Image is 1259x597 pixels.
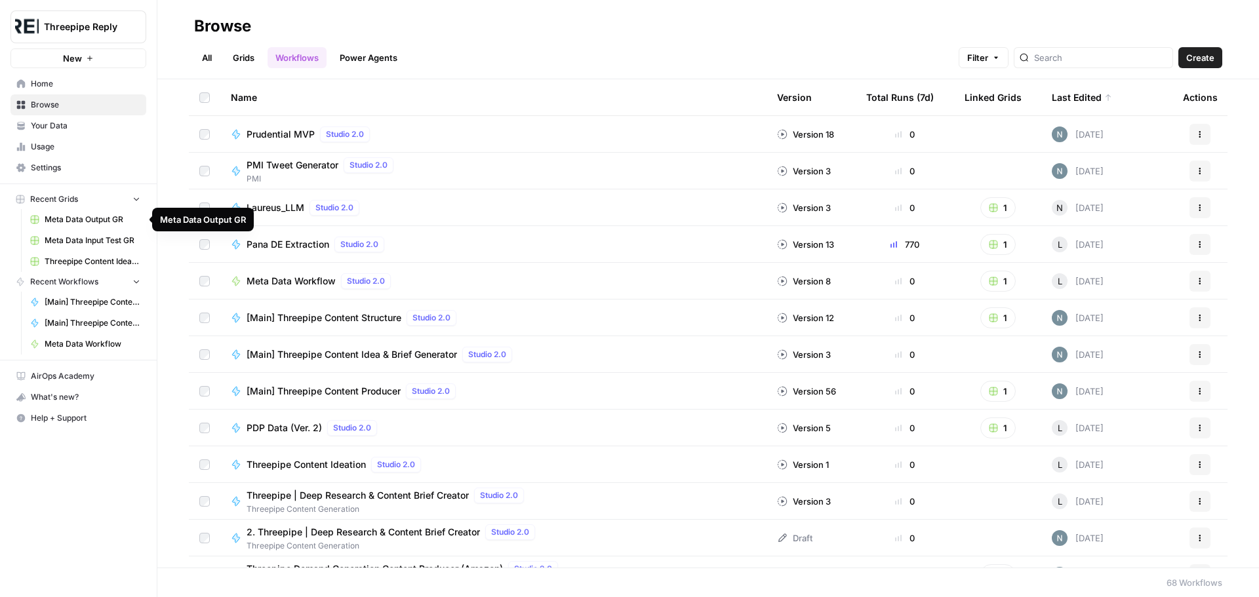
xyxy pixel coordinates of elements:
[332,47,405,68] a: Power Agents
[45,214,140,225] span: Meta Data Output GR
[980,564,1016,585] button: 1
[1052,347,1104,362] div: [DATE]
[10,10,146,43] button: Workspace: Threepipe Reply
[231,79,756,115] div: Name
[24,230,146,251] a: Meta Data Input Test GR
[777,495,831,508] div: Version 3
[480,490,518,501] span: Studio 2.0
[777,385,836,398] div: Version 56
[777,238,834,251] div: Version 13
[1052,567,1068,583] img: c5ablnw6d01w38l43ylndsx32y4l
[247,385,401,398] span: [Main] Threepipe Content Producer
[247,458,366,471] span: Threepipe Content Ideation
[24,251,146,272] a: Threepipe Content Ideation Grid
[10,136,146,157] a: Usage
[45,256,140,267] span: Threepipe Content Ideation Grid
[340,239,378,250] span: Studio 2.0
[1058,421,1062,434] span: L
[1052,79,1112,115] div: Last Edited
[10,272,146,292] button: Recent Workflows
[225,47,262,68] a: Grids
[1034,51,1167,64] input: Search
[247,421,322,434] span: PDP Data (Ver. 2)
[866,164,944,178] div: 0
[247,526,480,539] span: 2. Threepipe | Deep Research & Content Brief Creator
[866,238,944,251] div: 770
[31,162,140,174] span: Settings
[10,115,146,136] a: Your Data
[24,292,146,313] a: [Main] Threepipe Content Producer
[866,495,944,508] div: 0
[980,271,1016,292] button: 1
[10,366,146,387] a: AirOps Academy
[777,421,831,434] div: Version 5
[231,157,756,185] a: PMI Tweet GeneratorStudio 2.0PMI
[231,273,756,289] a: Meta Data WorkflowStudio 2.0
[866,531,944,545] div: 0
[777,164,831,178] div: Version 3
[980,381,1016,402] button: 1
[1183,79,1218,115] div: Actions
[30,276,98,288] span: Recent Workflows
[866,201,944,214] div: 0
[63,52,82,65] span: New
[1052,237,1104,252] div: [DATE]
[1052,273,1104,289] div: [DATE]
[44,20,123,33] span: Threepipe Reply
[1058,238,1062,251] span: L
[777,128,834,141] div: Version 18
[980,197,1016,218] button: 1
[10,189,146,209] button: Recent Grids
[10,408,146,429] button: Help + Support
[45,338,140,350] span: Meta Data Workflow
[231,488,756,515] a: Threepipe | Deep Research & Content Brief CreatorStudio 2.0Threepipe Content Generation
[231,310,756,326] a: [Main] Threepipe Content StructureStudio 2.0
[247,275,336,288] span: Meta Data Workflow
[194,16,251,37] div: Browse
[24,209,146,230] a: Meta Data Output GR
[333,422,371,434] span: Studio 2.0
[777,531,812,545] div: Draft
[268,47,327,68] a: Workflows
[24,313,146,334] a: [Main] Threepipe Content Idea & Brief Generator
[1058,495,1062,508] span: L
[1167,576,1222,589] div: 68 Workflows
[1052,347,1068,362] img: c5ablnw6d01w38l43ylndsx32y4l
[231,347,756,362] a: [Main] Threepipe Content Idea & Brief GeneratorStudio 2.0
[491,526,529,538] span: Studio 2.0
[1052,126,1068,142] img: c5ablnw6d01w38l43ylndsx32y4l
[231,524,756,552] a: 2. Threepipe | Deep Research & Content Brief CreatorStudio 2.0Threepipe Content Generation
[1052,567,1104,583] div: [DATE]
[231,237,756,252] a: Pana DE ExtractionStudio 2.0
[247,562,503,575] span: Threepipe Demand Generation Content Producer (Amazon)
[347,275,385,287] span: Studio 2.0
[980,417,1016,438] button: 1
[10,387,146,408] button: What's new?
[45,235,140,246] span: Meta Data Input Test GR
[866,79,934,115] div: Total Runs (7d)
[777,311,834,324] div: Version 12
[777,348,831,361] div: Version 3
[866,128,944,141] div: 0
[231,200,756,216] a: Laureus_LLMStudio 2.0
[777,79,812,115] div: Version
[980,307,1016,328] button: 1
[959,47,1009,68] button: Filter
[1178,47,1222,68] button: Create
[247,173,399,185] span: PMI
[777,458,829,471] div: Version 1
[231,457,756,472] a: Threepipe Content IdeationStudio 2.0
[31,78,140,90] span: Home
[377,459,415,471] span: Studio 2.0
[1052,530,1068,546] img: c5ablnw6d01w38l43ylndsx32y4l
[1052,310,1104,326] div: [DATE]
[194,47,220,68] a: All
[965,79,1022,115] div: Linked Grids
[15,15,39,39] img: Threepipe Reply Logo
[777,275,831,288] div: Version 8
[45,296,140,308] span: [Main] Threepipe Content Producer
[247,159,338,172] span: PMI Tweet Generator
[350,159,388,171] span: Studio 2.0
[231,383,756,399] a: [Main] Threepipe Content ProducerStudio 2.0
[247,540,540,552] span: Threepipe Content Generation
